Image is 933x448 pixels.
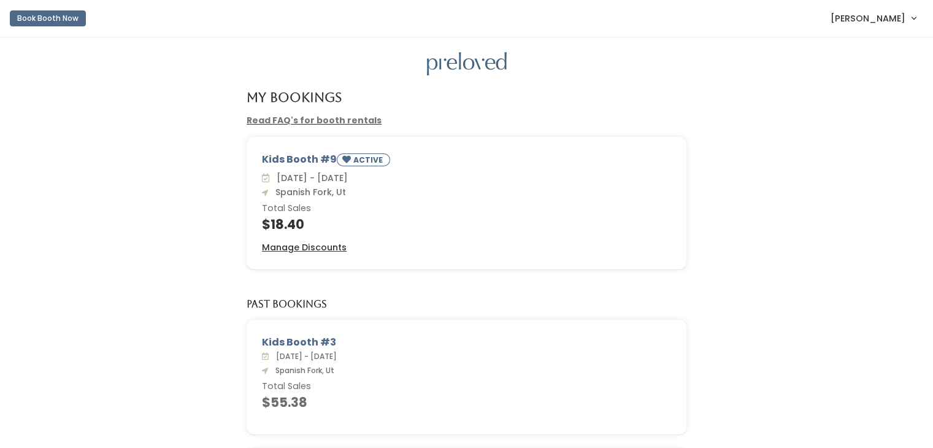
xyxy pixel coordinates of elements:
img: preloved logo [427,52,507,76]
u: Manage Discounts [262,241,347,253]
h4: $55.38 [262,395,671,409]
button: Book Booth Now [10,10,86,26]
small: ACTIVE [353,155,385,165]
div: Kids Booth #3 [262,335,671,350]
span: [PERSON_NAME] [831,12,905,25]
a: Manage Discounts [262,241,347,254]
span: [DATE] - [DATE] [271,351,337,361]
a: Book Booth Now [10,5,86,32]
div: Kids Booth #9 [262,152,671,171]
a: [PERSON_NAME] [818,5,928,31]
a: Read FAQ's for booth rentals [247,114,382,126]
span: Spanish Fork, Ut [271,365,334,376]
span: [DATE] - [DATE] [272,172,348,184]
h5: Past Bookings [247,299,327,310]
span: Spanish Fork, Ut [271,186,346,198]
h6: Total Sales [262,382,671,392]
h4: My Bookings [247,90,342,104]
h4: $18.40 [262,217,671,231]
h6: Total Sales [262,204,671,214]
